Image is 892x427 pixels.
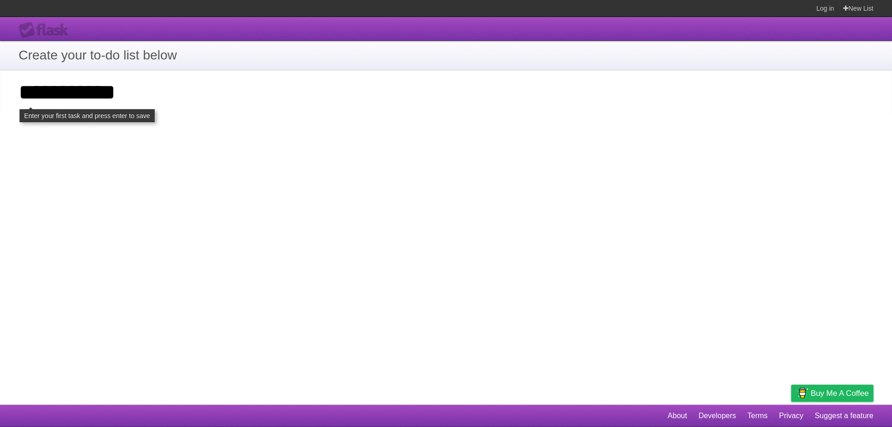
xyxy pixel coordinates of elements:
[19,22,74,39] div: Flask
[698,407,736,425] a: Developers
[668,407,687,425] a: About
[779,407,803,425] a: Privacy
[796,385,808,401] img: Buy me a coffee
[748,407,768,425] a: Terms
[19,46,873,65] h1: Create your to-do list below
[791,385,873,402] a: Buy me a coffee
[815,407,873,425] a: Suggest a feature
[811,385,869,401] span: Buy me a coffee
